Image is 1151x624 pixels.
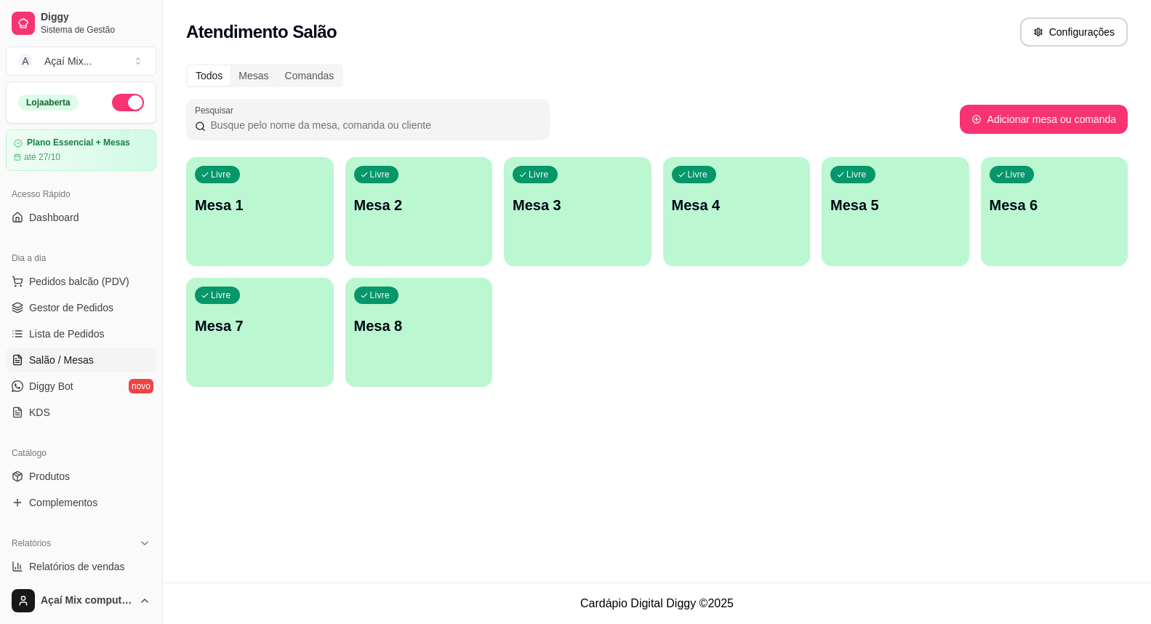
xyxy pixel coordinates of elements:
[41,11,151,24] span: Diggy
[211,289,231,301] p: Livre
[6,583,156,618] button: Açaí Mix computador
[29,379,73,393] span: Diggy Bot
[6,296,156,319] a: Gestor de Pedidos
[29,405,50,420] span: KDS
[29,210,79,225] span: Dashboard
[990,195,1120,215] p: Mesa 6
[6,401,156,424] a: KDS
[1006,169,1026,180] p: Livre
[663,157,811,266] button: LivreMesa 4
[12,537,51,549] span: Relatórios
[277,65,342,86] div: Comandas
[830,195,960,215] p: Mesa 5
[41,594,133,607] span: Açaí Mix computador
[29,300,113,315] span: Gestor de Pedidos
[29,469,70,484] span: Produtos
[6,183,156,206] div: Acesso Rápido
[6,129,156,171] a: Plano Essencial + Mesasaté 27/10
[6,322,156,345] a: Lista de Pedidos
[18,95,79,111] div: Loja aberta
[345,157,493,266] button: LivreMesa 2
[1020,17,1128,47] button: Configurações
[354,195,484,215] p: Mesa 2
[24,151,60,163] article: até 27/10
[186,20,337,44] h2: Atendimento Salão
[822,157,969,266] button: LivreMesa 5
[6,348,156,372] a: Salão / Mesas
[6,247,156,270] div: Dia a dia
[6,491,156,514] a: Complementos
[846,169,867,180] p: Livre
[206,118,541,132] input: Pesquisar
[6,375,156,398] a: Diggy Botnovo
[6,270,156,293] button: Pedidos balcão (PDV)
[41,24,151,36] span: Sistema de Gestão
[6,465,156,488] a: Produtos
[688,169,708,180] p: Livre
[529,169,549,180] p: Livre
[27,137,130,148] article: Plano Essencial + Mesas
[6,47,156,76] button: Select a team
[345,278,493,387] button: LivreMesa 8
[960,105,1128,134] button: Adicionar mesa ou comanda
[186,278,334,387] button: LivreMesa 7
[29,327,105,341] span: Lista de Pedidos
[6,441,156,465] div: Catálogo
[504,157,651,266] button: LivreMesa 3
[29,495,97,510] span: Complementos
[195,316,325,336] p: Mesa 7
[29,559,125,574] span: Relatórios de vendas
[370,289,390,301] p: Livre
[981,157,1128,266] button: LivreMesa 6
[672,195,802,215] p: Mesa 4
[195,104,238,116] label: Pesquisar
[6,6,156,41] a: DiggySistema de Gestão
[29,353,94,367] span: Salão / Mesas
[6,206,156,229] a: Dashboard
[29,274,129,289] span: Pedidos balcão (PDV)
[370,169,390,180] p: Livre
[6,555,156,578] a: Relatórios de vendas
[211,169,231,180] p: Livre
[354,316,484,336] p: Mesa 8
[112,94,144,111] button: Alterar Status
[186,157,334,266] button: LivreMesa 1
[513,195,643,215] p: Mesa 3
[163,583,1151,624] footer: Cardápio Digital Diggy © 2025
[188,65,230,86] div: Todos
[44,54,92,68] div: Açaí Mix ...
[18,54,33,68] span: A
[230,65,276,86] div: Mesas
[195,195,325,215] p: Mesa 1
